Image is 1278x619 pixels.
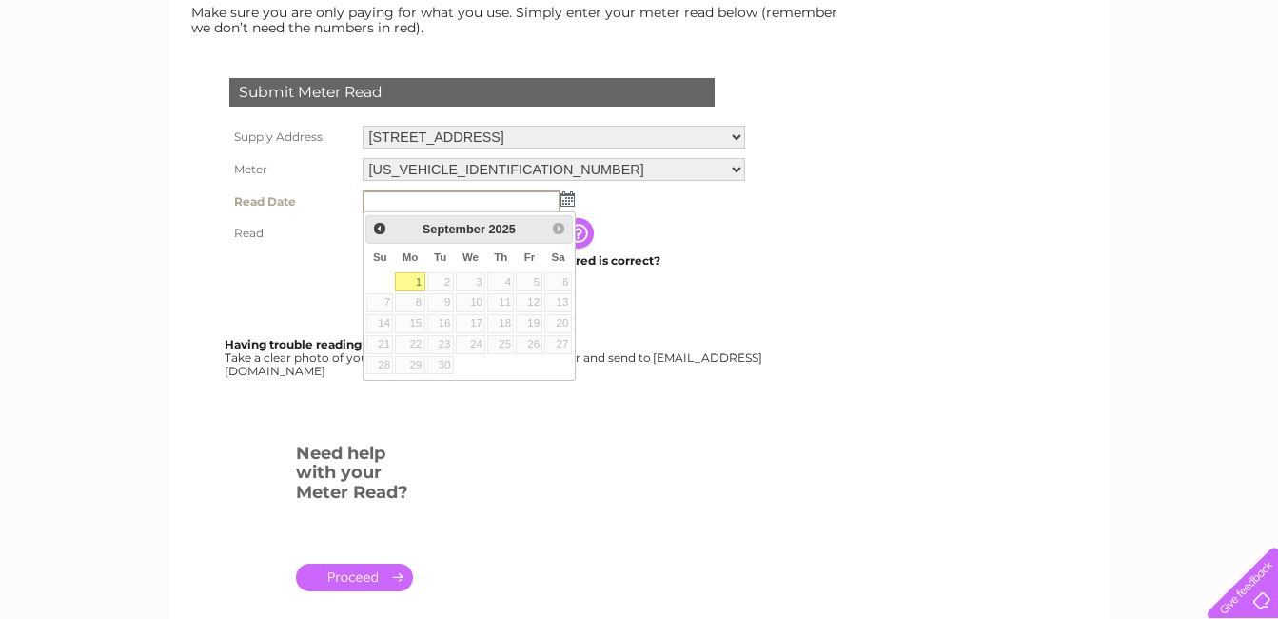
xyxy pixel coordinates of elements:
[225,337,438,351] b: Having trouble reading your meter?
[190,10,1090,92] div: Clear Business is a trading name of Verastar Limited (registered in [GEOGRAPHIC_DATA] No. 3667643...
[372,221,387,236] span: Prev
[225,121,358,153] th: Supply Address
[1044,81,1101,95] a: Telecoms
[552,251,565,263] span: Saturday
[225,186,358,218] th: Read Date
[991,81,1032,95] a: Energy
[225,153,358,186] th: Meter
[225,338,765,377] div: Take a clear photo of your readings, tell us which supply it's for and send to [EMAIL_ADDRESS][DO...
[524,251,536,263] span: Friday
[229,78,715,107] div: Submit Meter Read
[943,81,979,95] a: Water
[395,272,424,291] a: 1
[296,564,413,591] a: .
[1215,81,1260,95] a: Log out
[225,218,358,249] th: Read
[919,10,1051,33] a: 0333 014 3131
[563,218,598,249] input: Information
[494,251,507,263] span: Thursday
[373,251,387,263] span: Sunday
[1112,81,1140,95] a: Blog
[560,191,575,207] img: ...
[1151,81,1198,95] a: Contact
[358,249,750,273] td: Are you sure the read you have entered is correct?
[403,251,419,263] span: Monday
[296,440,413,512] h3: Need help with your Meter Read?
[488,222,515,236] span: 2025
[423,222,485,236] span: September
[45,50,142,108] img: logo.png
[434,251,446,263] span: Tuesday
[368,218,390,240] a: Prev
[462,251,479,263] span: Wednesday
